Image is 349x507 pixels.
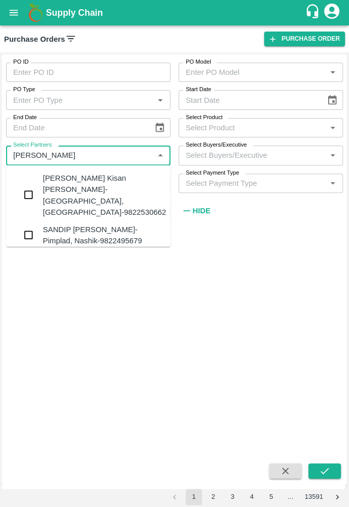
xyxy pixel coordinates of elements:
label: End Date [13,114,37,122]
a: Supply Chain [46,6,305,20]
div: … [282,492,299,502]
input: Select Product [182,121,323,134]
nav: pagination navigation [165,489,347,505]
input: Select Partners [9,149,151,162]
button: Open [154,94,167,107]
a: Purchase Order [264,32,345,46]
input: Enter PO ID [6,63,170,82]
button: Open [326,149,339,162]
button: Go to page 4 [244,489,260,505]
div: SANDIP [PERSON_NAME]-Pimplad, Nashik-9822495679 [43,224,162,247]
button: Open [326,177,339,190]
input: Select Payment Type [182,177,310,190]
button: Hide [179,202,213,219]
input: Start Date [179,90,318,109]
label: Select Payment Type [186,169,239,177]
label: Select Partners [13,141,52,149]
button: Go to page 3 [224,489,241,505]
label: Select Buyers/Executive [186,141,247,149]
button: Go to page 13591 [302,489,326,505]
button: Open [326,121,339,134]
label: PO Model [186,58,211,66]
div: Purchase Orders [4,33,76,46]
input: Enter PO Model [182,66,323,79]
label: PO Type [13,86,35,94]
input: Enter PO Type [9,93,151,106]
button: page 1 [186,489,202,505]
button: Go to page 5 [263,489,279,505]
label: Select Product [186,114,222,122]
b: Supply Chain [46,8,103,18]
div: customer-support [305,4,323,22]
div: account of current user [323,2,341,23]
label: Start Date [186,86,211,94]
button: Open [326,66,339,79]
label: PO ID [13,58,28,66]
button: Go to next page [329,489,345,505]
button: open drawer [2,1,25,24]
div: [PERSON_NAME] Kisan [PERSON_NAME]-[GEOGRAPHIC_DATA], [GEOGRAPHIC_DATA]-9822530662 [43,173,166,218]
input: End Date [6,118,146,137]
button: Choose date [323,91,342,110]
button: Close [154,149,167,162]
button: Choose date [150,118,169,137]
strong: Hide [192,207,210,215]
img: logo [25,3,46,23]
button: Go to page 2 [205,489,221,505]
input: Select Buyers/Executive [182,149,323,162]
